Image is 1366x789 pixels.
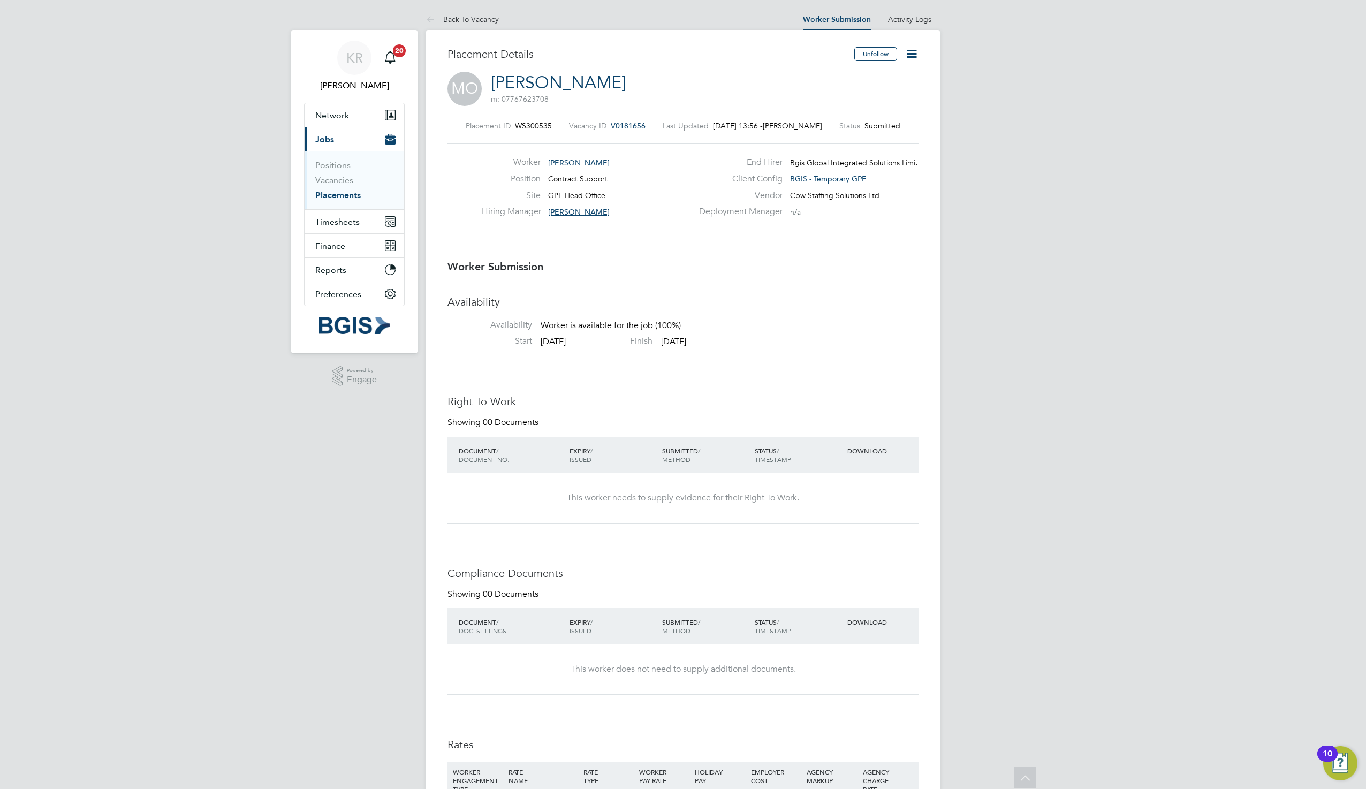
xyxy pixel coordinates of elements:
[568,336,652,347] label: Finish
[304,317,405,334] a: Go to home page
[752,612,845,640] div: STATUS
[693,206,783,217] label: Deployment Manager
[491,94,549,104] span: m: 07767623708
[755,455,791,464] span: TIMESTAMP
[447,260,543,273] b: Worker Submission
[466,121,511,131] label: Placement ID
[752,441,845,469] div: STATUS
[854,47,897,61] button: Unfollow
[447,72,482,106] span: MO
[447,566,919,580] h3: Compliance Documents
[659,612,752,640] div: SUBMITTED
[315,190,361,200] a: Placements
[515,121,552,131] span: WS300535
[456,612,567,640] div: DOCUMENT
[888,14,931,24] a: Activity Logs
[482,190,541,201] label: Site
[332,366,377,386] a: Powered byEngage
[447,394,919,408] h3: Right To Work
[662,626,690,635] span: METHOD
[548,174,608,184] span: Contract Support
[548,207,610,217] span: [PERSON_NAME]
[567,441,659,469] div: EXPIRY
[482,173,541,185] label: Position
[458,664,908,675] div: This worker does not need to supply additional documents.
[304,41,405,92] a: KR[PERSON_NAME]
[777,446,779,455] span: /
[315,241,345,251] span: Finance
[611,121,646,131] span: V0181656
[1323,754,1332,768] div: 10
[693,173,783,185] label: Client Config
[496,618,498,626] span: /
[541,336,566,347] span: [DATE]
[315,134,334,145] span: Jobs
[491,72,626,93] a: [PERSON_NAME]
[347,366,377,375] span: Powered by
[662,455,690,464] span: METHOD
[496,446,498,455] span: /
[790,158,923,168] span: Bgis Global Integrated Solutions Limi…
[305,234,404,257] button: Finance
[663,121,709,131] label: Last Updated
[315,289,361,299] span: Preferences
[483,417,538,428] span: 00 Documents
[305,127,404,151] button: Jobs
[790,207,801,217] span: n/a
[482,206,541,217] label: Hiring Manager
[319,317,390,334] img: bgis-logo-retina.png
[291,30,418,353] nav: Main navigation
[570,626,591,635] span: ISSUED
[315,175,353,185] a: Vacancies
[698,618,700,626] span: /
[456,441,567,469] div: DOCUMENT
[305,282,404,306] button: Preferences
[839,121,860,131] label: Status
[447,320,532,331] label: Availability
[698,446,700,455] span: /
[567,612,659,640] div: EXPIRY
[447,417,541,428] div: Showing
[346,51,363,65] span: KR
[447,589,541,600] div: Showing
[755,626,791,635] span: TIMESTAMP
[569,121,606,131] label: Vacancy ID
[305,103,404,127] button: Network
[570,455,591,464] span: ISSUED
[305,210,404,233] button: Timesheets
[447,47,846,61] h3: Placement Details
[458,492,908,504] div: This worker needs to supply evidence for their Right To Work.
[347,375,377,384] span: Engage
[304,79,405,92] span: Kirsty Roberts
[845,441,919,460] div: DOWNLOAD
[447,738,919,752] h3: Rates
[315,110,349,120] span: Network
[426,14,499,24] a: Back To Vacancy
[447,336,532,347] label: Start
[1323,746,1357,780] button: Open Resource Center, 10 new notifications
[693,157,783,168] label: End Hirer
[590,446,593,455] span: /
[790,174,867,184] span: BGIS - Temporary GPE
[482,157,541,168] label: Worker
[380,41,401,75] a: 20
[864,121,900,131] span: Submitted
[693,190,783,201] label: Vendor
[777,618,779,626] span: /
[763,121,822,131] span: [PERSON_NAME]
[305,258,404,282] button: Reports
[447,295,919,309] h3: Availability
[548,191,605,200] span: GPE Head Office
[659,441,752,469] div: SUBMITTED
[803,15,871,24] a: Worker Submission
[315,265,346,275] span: Reports
[541,321,681,331] span: Worker is available for the job (100%)
[459,626,506,635] span: DOC. SETTINGS
[590,618,593,626] span: /
[305,151,404,209] div: Jobs
[845,612,919,632] div: DOWNLOAD
[790,191,879,200] span: Cbw Staffing Solutions Ltd
[315,217,360,227] span: Timesheets
[661,336,686,347] span: [DATE]
[315,160,351,170] a: Positions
